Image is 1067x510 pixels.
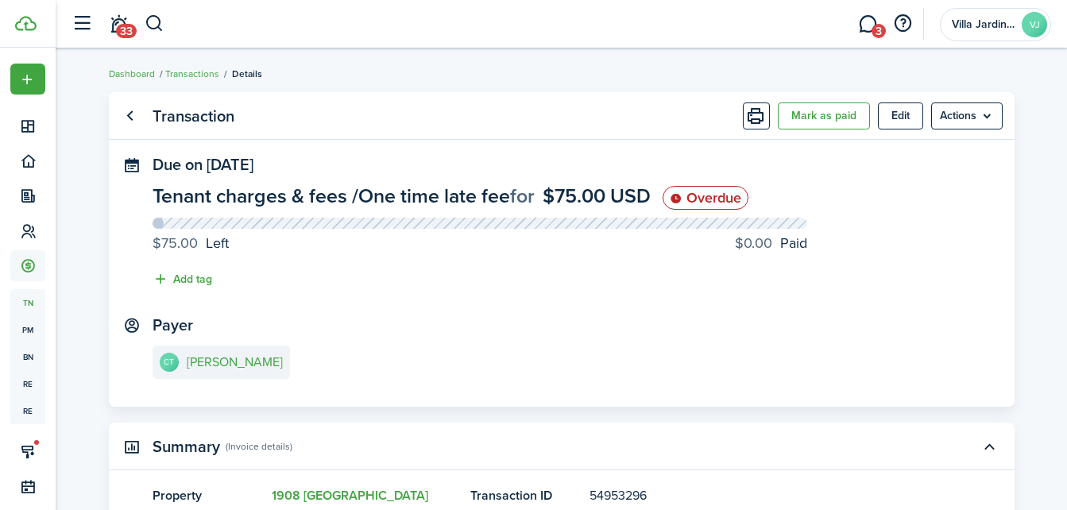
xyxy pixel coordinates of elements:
button: Open resource center [889,10,916,37]
a: tn [10,289,45,316]
a: Dashboard [109,67,155,81]
menu-btn: Actions [931,102,1003,129]
panel-main-description: 54953296 [590,486,923,505]
button: Mark as paid [778,102,870,129]
progress-caption-label: Left [153,233,229,254]
button: Search [145,10,164,37]
avatar-text: CT [160,353,179,372]
span: 33 [116,24,137,38]
a: Messaging [852,4,883,44]
panel-main-subtitle: (Invoice details) [226,439,292,454]
span: Villa Jardines [952,19,1015,30]
button: Toggle accordion [976,433,1003,460]
panel-main-title: Summary [153,438,220,456]
a: Transactions [165,67,219,81]
a: bn [10,343,45,370]
button: Open menu [10,64,45,95]
panel-main-title: Transaction [153,107,234,126]
panel-main-title: Transaction ID [470,486,582,505]
a: CT[PERSON_NAME] [153,346,290,379]
a: pm [10,316,45,343]
a: re [10,397,45,424]
span: $75.00 USD [543,181,651,211]
progress-caption-label: Paid [735,233,807,254]
status: Overdue [663,186,748,210]
progress-caption-label-value: $75.00 [153,233,198,254]
panel-main-title: Payer [153,316,193,334]
button: Edit [878,102,923,129]
a: Notifications [103,4,133,44]
a: Go back [117,102,144,129]
e-details-info-title: [PERSON_NAME] [187,355,283,369]
a: re [10,370,45,397]
span: Details [232,67,262,81]
img: TenantCloud [15,16,37,31]
button: Print [743,102,770,129]
span: 3 [872,24,886,38]
button: Open menu [931,102,1003,129]
button: Open sidebar [67,9,97,39]
avatar-text: VJ [1022,12,1047,37]
span: for [510,181,535,211]
span: Due on [DATE] [153,153,253,176]
button: Add tag [153,270,212,288]
progress-caption-label-value: $0.00 [735,233,772,254]
span: Tenant charges & fees / One time late fee [153,181,510,211]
